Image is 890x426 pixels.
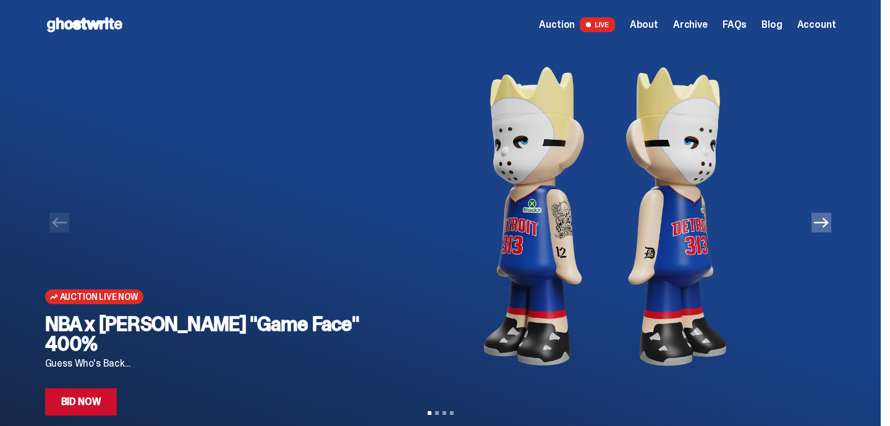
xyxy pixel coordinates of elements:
[580,17,615,32] span: LIVE
[45,314,375,354] h2: NBA x [PERSON_NAME] "Game Face" 400%
[761,20,782,30] a: Blog
[428,411,431,415] button: View slide 1
[673,20,708,30] a: Archive
[539,17,614,32] a: Auction LIVE
[45,388,117,415] a: Bid Now
[812,213,831,232] button: Next
[60,292,138,302] span: Auction Live Now
[49,213,69,232] button: Previous
[539,20,575,30] span: Auction
[45,359,375,368] p: Guess Who's Back...
[630,20,658,30] a: About
[394,49,816,383] img: NBA x Eminem "Game Face" 400%
[443,411,446,415] button: View slide 3
[450,411,454,415] button: View slide 4
[435,411,439,415] button: View slide 2
[723,20,747,30] a: FAQs
[797,20,836,30] a: Account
